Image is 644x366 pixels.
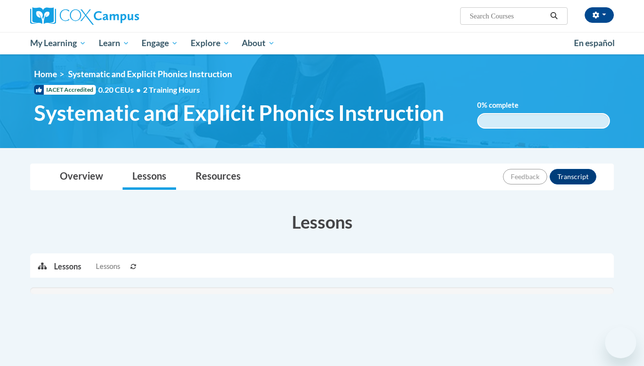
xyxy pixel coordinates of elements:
[136,85,141,94] span: •
[186,164,250,190] a: Resources
[123,164,176,190] a: Lessons
[574,38,615,48] span: En español
[99,37,129,49] span: Learn
[34,85,96,95] span: IACET Accredited
[50,164,113,190] a: Overview
[236,32,282,54] a: About
[503,169,547,184] button: Feedback
[477,101,482,109] span: 0
[477,100,533,111] label: % complete
[550,169,596,184] button: Transcript
[142,37,178,49] span: Engage
[30,7,139,25] img: Cox Campus
[143,85,200,94] span: 2 Training Hours
[585,7,614,23] button: Account Settings
[98,84,143,95] span: 0.20 CEUs
[34,100,444,126] span: Systematic and Explicit Phonics Instruction
[605,327,636,358] iframe: Button to launch messaging window
[242,37,275,49] span: About
[184,32,236,54] a: Explore
[30,7,215,25] a: Cox Campus
[54,261,81,272] p: Lessons
[24,32,92,54] a: My Learning
[547,10,561,22] button: Search
[568,33,621,53] a: En español
[469,10,547,22] input: Search Courses
[30,37,86,49] span: My Learning
[191,37,230,49] span: Explore
[96,261,120,272] span: Lessons
[30,210,614,234] h3: Lessons
[135,32,184,54] a: Engage
[92,32,136,54] a: Learn
[34,69,57,79] a: Home
[68,69,232,79] span: Systematic and Explicit Phonics Instruction
[16,32,628,54] div: Main menu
